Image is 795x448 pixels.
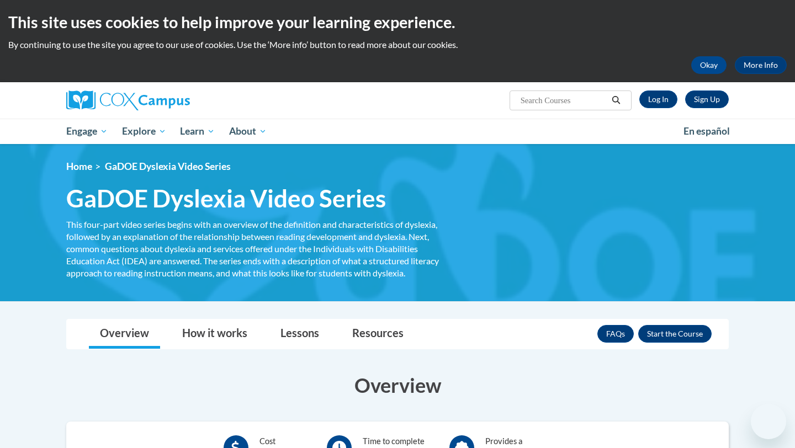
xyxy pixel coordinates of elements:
a: FAQs [597,325,634,343]
a: En español [676,120,737,143]
span: GaDOE Dyslexia Video Series [105,161,231,172]
button: Okay [691,56,727,74]
h3: Overview [66,371,729,399]
a: How it works [171,319,258,349]
span: GaDOE Dyslexia Video Series [66,184,386,213]
a: Engage [59,119,115,144]
span: Learn [180,125,215,138]
a: Overview [89,319,160,349]
a: Register [685,90,729,108]
span: About [229,125,267,138]
span: Explore [122,125,166,138]
a: Resources [341,319,415,349]
span: Engage [66,125,108,138]
a: More Info [735,56,787,74]
input: Search Courses [520,94,608,107]
a: Log In [639,90,677,108]
a: Lessons [269,319,330,349]
iframe: Button to launch messaging window [751,404,786,439]
button: Enroll [638,325,712,343]
a: Home [66,161,92,172]
a: Explore [115,119,173,144]
a: Learn [173,119,222,144]
p: By continuing to use the site you agree to our use of cookies. Use the ‘More info’ button to read... [8,39,787,51]
a: Cox Campus [66,90,276,110]
img: Cox Campus [66,90,190,110]
span: En español [683,125,730,137]
h2: This site uses cookies to help improve your learning experience. [8,11,787,33]
button: Search [608,94,624,107]
div: This four-part video series begins with an overview of the definition and characteristics of dysl... [66,218,447,279]
div: Main menu [50,119,745,144]
a: About [222,119,274,144]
